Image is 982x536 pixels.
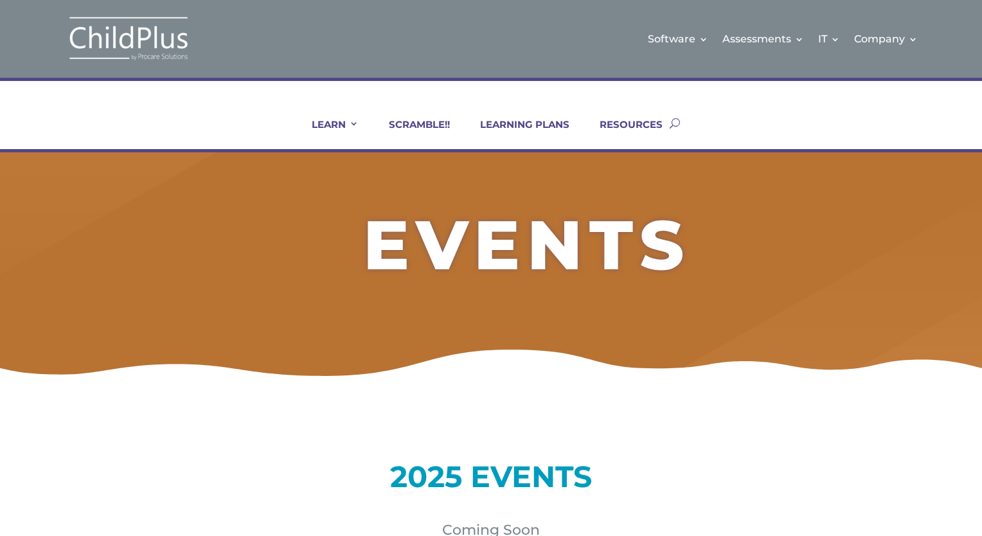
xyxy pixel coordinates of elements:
a: SCRAMBLE!! [373,118,450,149]
a: Company [854,13,918,65]
a: LEARNING PLANS [464,118,569,149]
a: Assessments [722,13,804,65]
h1: 2025 EVENTS [80,462,902,498]
a: IT [818,13,840,65]
a: Software [648,13,708,65]
h2: EVENTS [116,211,938,286]
a: RESOURCES [584,118,663,149]
a: LEARN [296,118,359,149]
